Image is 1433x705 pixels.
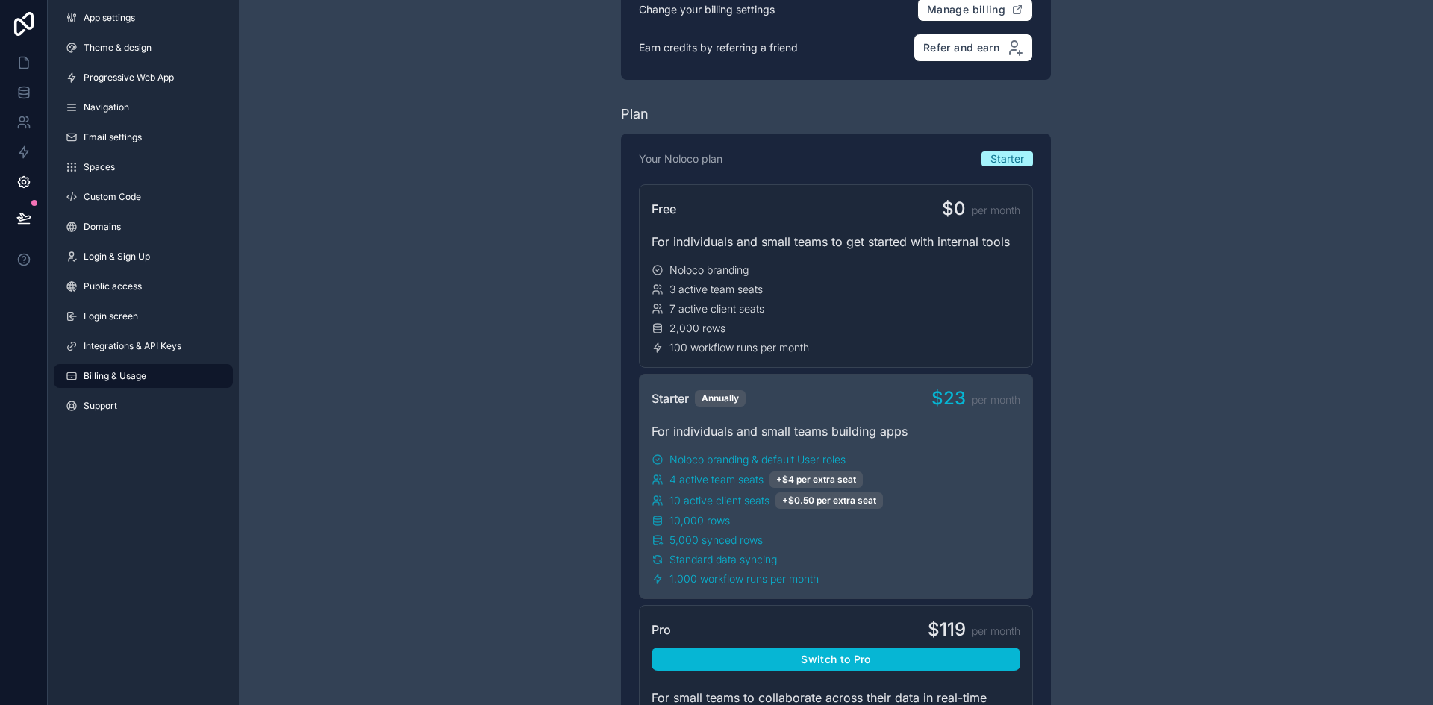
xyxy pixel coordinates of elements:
[914,34,1033,62] button: Refer and earn
[652,389,689,407] span: Starter
[923,41,999,54] span: Refer and earn
[972,392,1020,407] span: per month
[54,245,233,269] a: Login & Sign Up
[928,618,966,642] span: $119
[54,364,233,388] a: Billing & Usage
[54,6,233,30] a: App settings
[84,12,135,24] span: App settings
[54,36,233,60] a: Theme & design
[621,104,649,125] div: Plan
[931,386,966,410] span: $23
[942,197,966,221] span: $0
[639,40,798,55] p: Earn credits by referring a friend
[84,221,121,233] span: Domains
[669,340,809,355] span: 100 workflow runs per month
[84,281,142,292] span: Public access
[669,472,764,487] span: 4 active team seats
[84,72,174,84] span: Progressive Web App
[84,370,146,382] span: Billing & Usage
[54,155,233,179] a: Spaces
[669,552,777,567] span: Standard data syncing
[669,571,819,586] span: 1,000 workflow runs per month
[669,263,749,278] span: Noloco branding
[54,394,233,418] a: Support
[54,66,233,90] a: Progressive Web App
[84,42,152,54] span: Theme & design
[669,301,764,316] span: 7 active client seats
[775,492,883,509] div: +$0.50 per extra seat
[669,452,846,467] span: Noloco branding & default User roles
[54,185,233,209] a: Custom Code
[54,304,233,328] a: Login screen
[990,151,1024,166] span: Starter
[669,321,725,336] span: 2,000 rows
[652,422,1020,440] div: For individuals and small teams building apps
[669,493,769,508] span: 10 active client seats
[972,624,1020,639] span: per month
[695,390,746,407] div: Annually
[84,310,138,322] span: Login screen
[84,101,129,113] span: Navigation
[84,131,142,143] span: Email settings
[54,215,233,239] a: Domains
[84,400,117,412] span: Support
[84,191,141,203] span: Custom Code
[54,125,233,149] a: Email settings
[84,161,115,173] span: Spaces
[927,3,1005,16] span: Manage billing
[652,233,1020,251] div: For individuals and small teams to get started with internal tools
[652,648,1020,671] button: Switch to Pro
[669,282,763,297] span: 3 active team seats
[972,203,1020,218] span: per month
[54,334,233,358] a: Integrations & API Keys
[669,513,730,528] span: 10,000 rows
[669,533,763,548] span: 5,000 synced rows
[54,95,233,119] a: Navigation
[84,340,181,352] span: Integrations & API Keys
[639,2,775,17] p: Change your billing settings
[639,151,722,166] p: Your Noloco plan
[54,275,233,298] a: Public access
[769,471,863,488] div: +$4 per extra seat
[84,251,150,263] span: Login & Sign Up
[652,200,676,218] span: Free
[652,621,671,639] span: Pro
